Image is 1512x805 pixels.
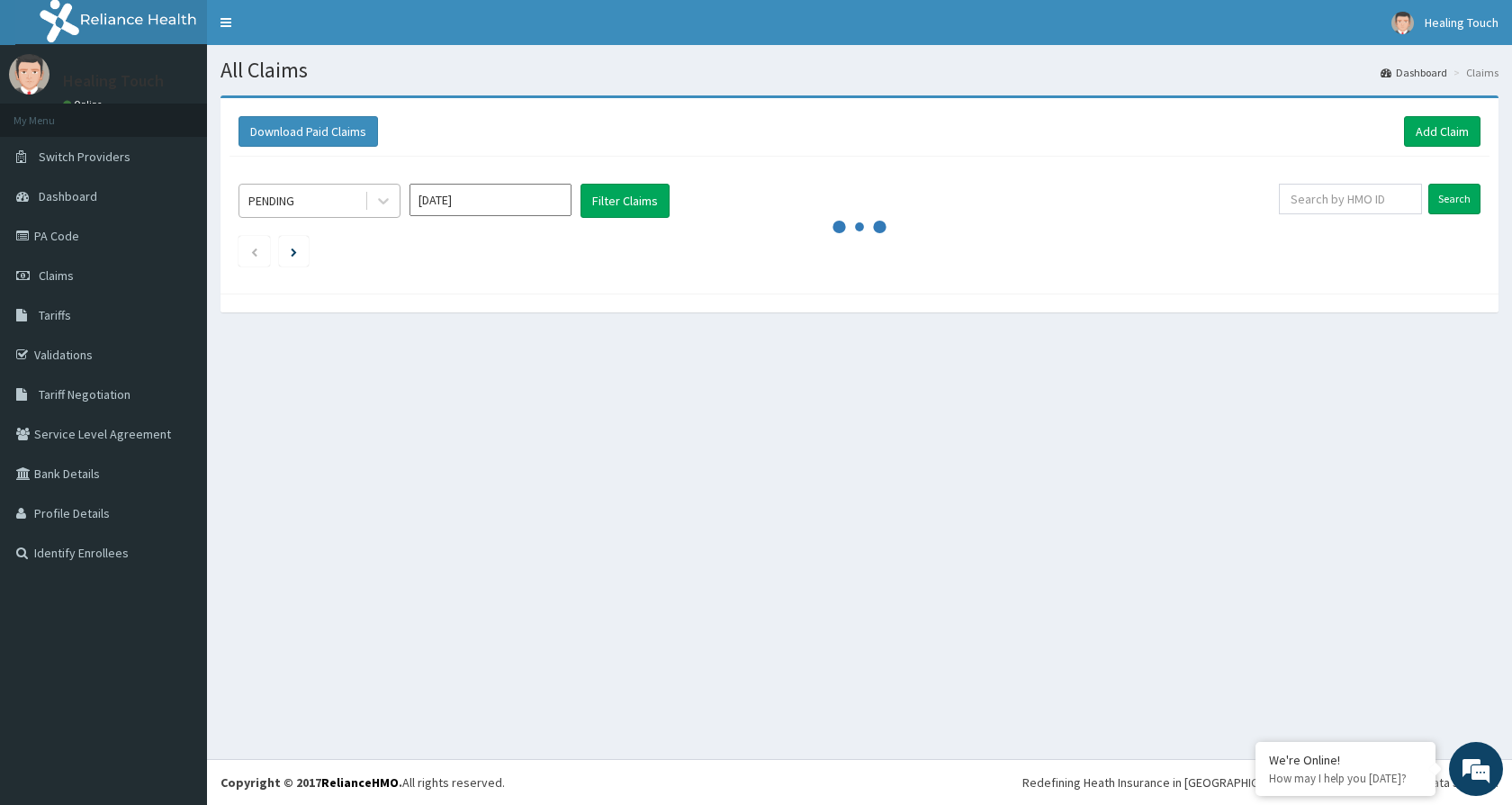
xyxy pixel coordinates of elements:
[39,267,74,284] span: Claims
[39,188,97,204] span: Dashboard
[291,243,297,259] a: Next page
[409,184,571,216] input: Select Month and Year
[39,307,71,323] span: Tariffs
[39,149,130,165] span: Switch Providers
[250,243,258,259] a: Previous page
[1425,14,1498,31] span: Healing Touch
[1381,65,1447,80] a: Dashboard
[1022,773,1498,791] div: Redefining Heath Insurance in [GEOGRAPHIC_DATA] using Telemedicine and Data Science!
[220,59,1498,82] h1: All Claims
[1391,12,1414,34] img: User Image
[39,386,130,402] span: Tariff Negotiation
[207,759,1512,805] footer: All rights reserved.
[1269,771,1422,786] p: How may I help you today?
[104,227,248,409] span: We're online!
[238,116,378,147] button: Download Paid Claims
[580,184,670,218] button: Filter Claims
[9,54,49,95] img: User Image
[9,492,343,555] textarea: Type your message and hit 'Enter'
[94,101,302,124] div: Chat with us now
[220,774,402,791] strong: Copyright © 2017 .
[832,200,886,254] svg: audio-loading
[33,90,73,135] img: d_794563401_company_1708531726252_794563401
[248,192,294,210] div: PENDING
[63,73,164,89] p: Healing Touch
[1449,65,1498,80] li: Claims
[321,774,399,791] a: RelianceHMO
[63,98,106,111] a: Online
[1404,116,1480,147] a: Add Claim
[1269,752,1422,768] div: We're Online!
[295,9,338,52] div: Minimize live chat window
[1279,184,1422,214] input: Search by HMO ID
[1428,184,1480,214] input: Search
